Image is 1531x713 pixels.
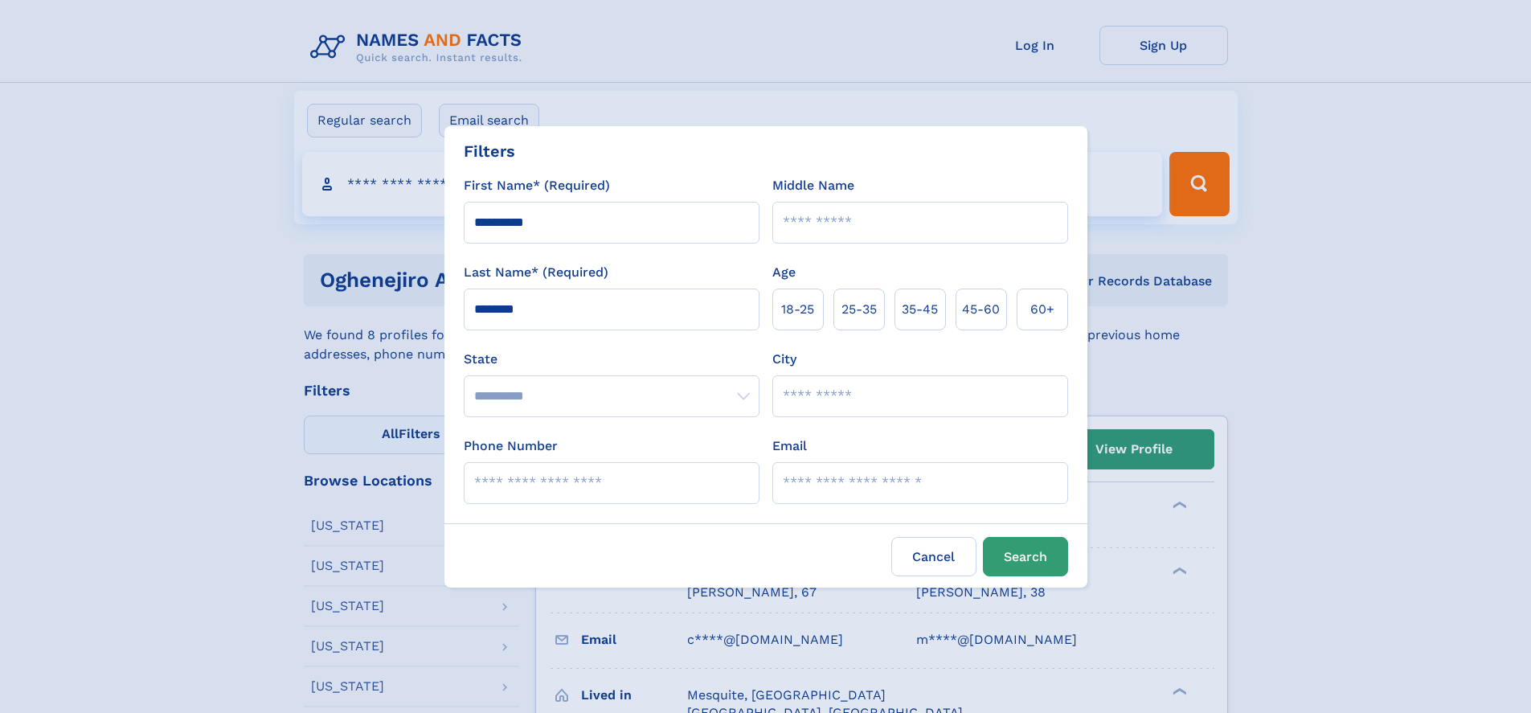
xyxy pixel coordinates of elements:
span: 25‑35 [841,300,877,319]
label: State [464,350,759,369]
label: Middle Name [772,176,854,195]
span: 35‑45 [902,300,938,319]
span: 18‑25 [781,300,814,319]
label: Email [772,436,807,456]
button: Search [983,537,1068,576]
label: City [772,350,796,369]
label: First Name* (Required) [464,176,610,195]
label: Cancel [891,537,976,576]
div: Filters [464,139,515,163]
label: Phone Number [464,436,558,456]
label: Age [772,263,796,282]
span: 45‑60 [962,300,1000,319]
label: Last Name* (Required) [464,263,608,282]
span: 60+ [1030,300,1054,319]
